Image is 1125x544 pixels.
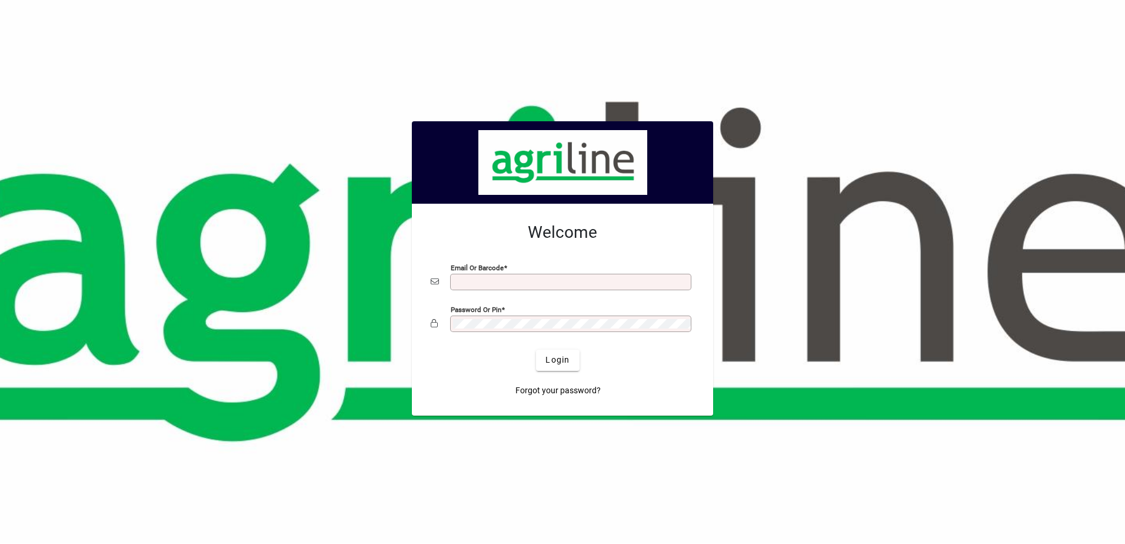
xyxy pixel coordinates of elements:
[451,263,504,271] mat-label: Email or Barcode
[536,350,579,371] button: Login
[515,384,601,397] span: Forgot your password?
[431,223,694,243] h2: Welcome
[545,354,570,366] span: Login
[511,380,605,402] a: Forgot your password?
[451,305,501,313] mat-label: Password or Pin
